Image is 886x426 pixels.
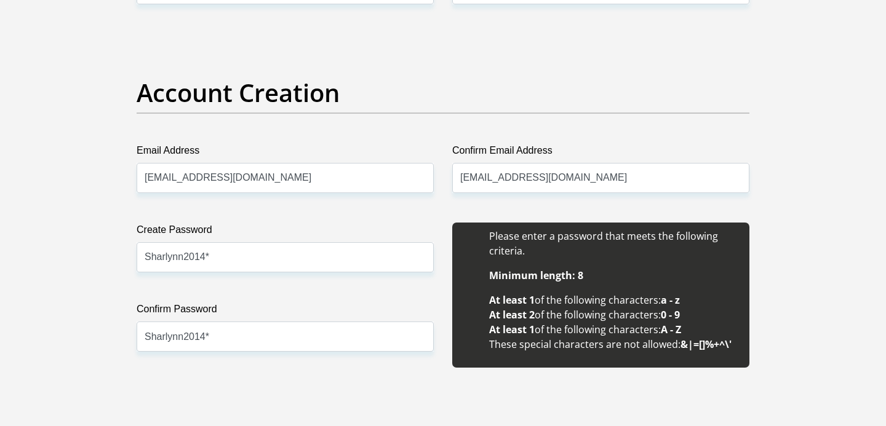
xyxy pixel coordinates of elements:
b: A - Z [661,323,681,336]
b: At least 1 [489,323,535,336]
label: Confirm Email Address [452,143,749,163]
b: 0 - 9 [661,308,680,321]
li: of the following characters: [489,322,737,337]
input: Create Password [137,242,434,272]
b: &|=[]%+^\' [680,337,732,351]
li: Please enter a password that meets the following criteria. [489,229,737,258]
input: Email Address [137,163,434,193]
li: of the following characters: [489,307,737,322]
input: Confirm Password [137,321,434,352]
label: Email Address [137,143,434,163]
b: a - z [661,293,680,307]
input: Confirm Email Address [452,163,749,193]
b: At least 1 [489,293,535,307]
label: Confirm Password [137,302,434,321]
h2: Account Creation [137,78,749,108]
li: These special characters are not allowed: [489,337,737,352]
label: Create Password [137,223,434,242]
b: At least 2 [489,308,535,321]
li: of the following characters: [489,293,737,307]
b: Minimum length: 8 [489,269,583,282]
